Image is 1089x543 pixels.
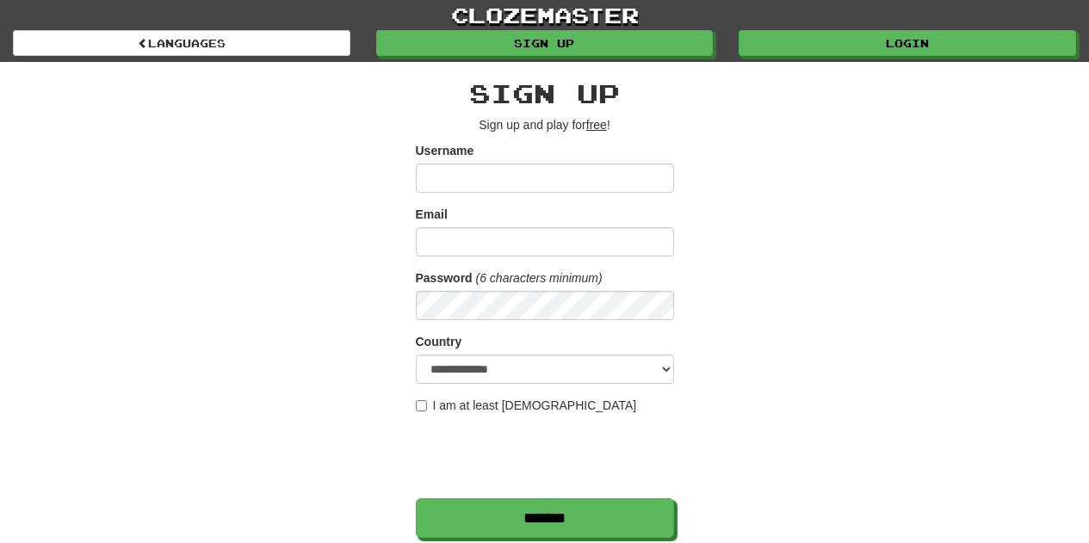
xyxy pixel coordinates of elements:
label: I am at least [DEMOGRAPHIC_DATA] [416,397,637,414]
a: Sign up [376,30,714,56]
label: Country [416,333,462,350]
a: Login [739,30,1076,56]
label: Email [416,206,448,223]
h2: Sign up [416,79,674,108]
u: free [586,118,607,132]
input: I am at least [DEMOGRAPHIC_DATA] [416,400,427,411]
em: (6 characters minimum) [476,271,603,285]
label: Username [416,142,474,159]
label: Password [416,269,473,287]
p: Sign up and play for ! [416,116,674,133]
a: Languages [13,30,350,56]
iframe: reCAPTCHA [416,423,678,490]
